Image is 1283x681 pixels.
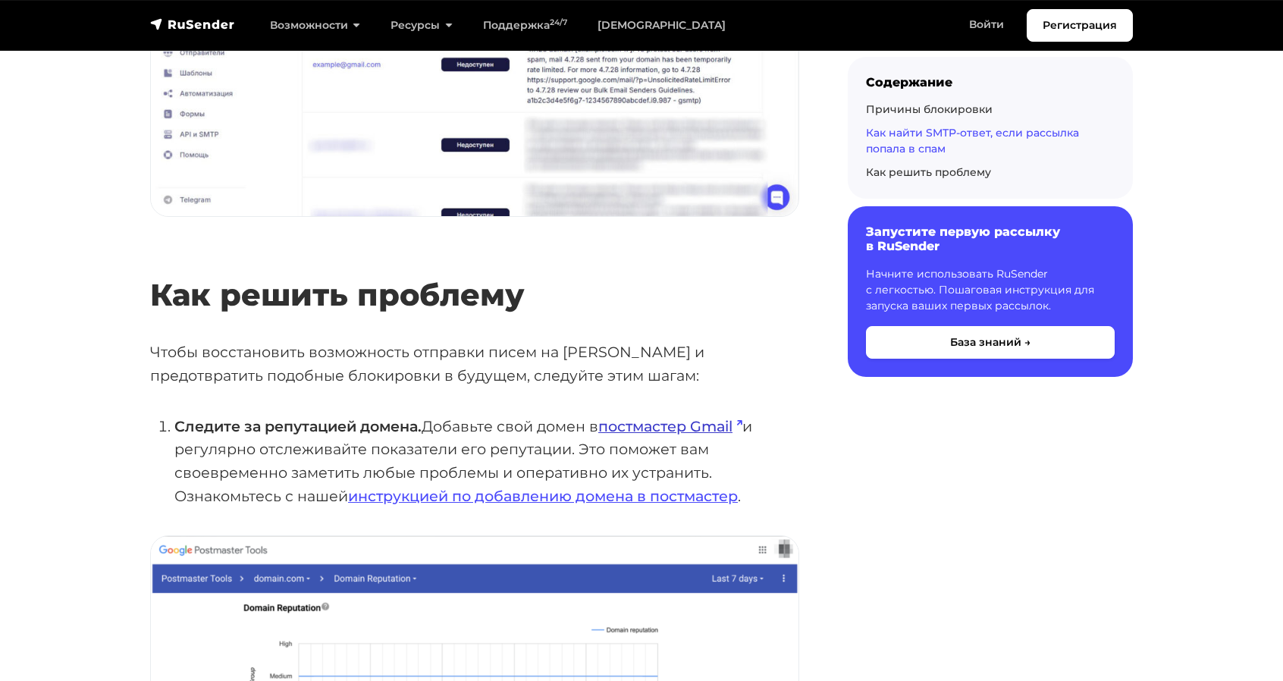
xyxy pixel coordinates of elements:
li: Добавьте свой домен в и регулярно отслеживайте показатели его репутации. Это поможет вам своеврем... [174,415,799,508]
a: Войти [954,9,1019,40]
a: Возможности [255,10,375,41]
strong: Следите за репутацией домена. [174,417,422,435]
h6: Запустите первую рассылку в RuSender [866,224,1115,253]
a: Поддержка24/7 [468,10,582,41]
sup: 24/7 [550,17,567,27]
a: Запустите первую рассылку в RuSender Начните использовать RuSender с легкостью. Пошаговая инструк... [848,206,1133,376]
a: Регистрация [1027,9,1133,42]
p: Начните использовать RuSender с легкостью. Пошаговая инструкция для запуска ваших первых рассылок. [866,266,1115,314]
a: Как решить проблему [866,165,991,179]
a: [DEMOGRAPHIC_DATA] [582,10,741,41]
div: Содержание [866,75,1115,89]
p: Чтобы восстановить возможность отправки писем на [PERSON_NAME] и предотвратить подобные блокировк... [150,340,799,387]
a: Ресурсы [375,10,467,41]
button: База знаний → [866,326,1115,359]
a: постмастер Gmail [598,417,742,435]
h2: Как решить проблему [150,232,799,313]
img: RuSender [150,17,235,32]
a: инструкцией по добавлению домена в постмастер [348,487,738,505]
a: Как найти SMTP-ответ, если рассылка попала в спам [866,126,1079,155]
a: Причины блокировки [866,102,993,116]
